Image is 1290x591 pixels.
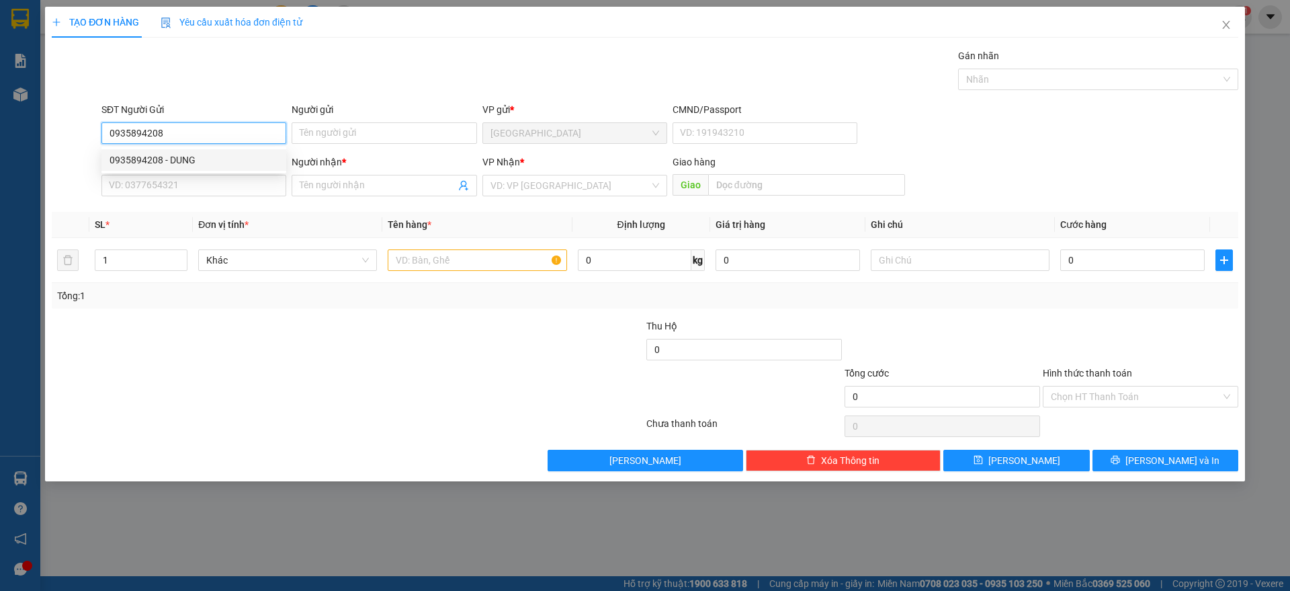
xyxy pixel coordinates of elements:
input: 0 [716,249,860,271]
span: Khác [206,250,369,270]
span: plus [52,17,61,27]
span: delete [806,455,816,466]
span: Tên hàng [388,219,431,230]
th: Ghi chú [865,212,1055,238]
div: VP gửi [482,102,667,117]
button: Close [1207,7,1245,44]
img: icon [161,17,171,28]
span: Giao [673,174,708,196]
span: VP Nhận [482,157,520,167]
span: Đơn vị tính [198,219,249,230]
div: Người nhận [292,155,476,169]
span: Yêu cầu xuất hóa đơn điện tử [161,17,302,28]
button: plus [1215,249,1233,271]
span: TẠO ĐƠN HÀNG [52,17,139,28]
b: [PERSON_NAME] [17,87,76,150]
span: kg [691,249,705,271]
div: 0935894208 - DUNG [101,149,286,171]
div: Người gửi [292,102,476,117]
div: 0935894208 - DUNG [110,153,278,167]
button: printer[PERSON_NAME] và In [1092,450,1238,471]
span: plus [1216,255,1232,266]
button: deleteXóa Thông tin [746,450,941,471]
span: Định lượng [617,219,665,230]
span: Cước hàng [1060,219,1107,230]
div: SĐT Người Gửi [101,102,286,117]
li: (c) 2017 [113,64,185,81]
img: logo.jpg [17,17,84,84]
span: Nha Trang [490,123,659,143]
span: printer [1111,455,1120,466]
div: CMND/Passport [673,102,857,117]
span: save [974,455,983,466]
span: [PERSON_NAME] [988,453,1060,468]
span: close [1221,19,1232,30]
label: Gán nhãn [958,50,999,61]
button: [PERSON_NAME] [548,450,743,471]
span: Giao hàng [673,157,716,167]
b: [DOMAIN_NAME] [113,51,185,62]
span: Giá trị hàng [716,219,765,230]
img: logo.jpg [146,17,178,49]
label: Hình thức thanh toán [1043,368,1132,379]
span: Tổng cước [845,368,889,379]
span: SL [95,219,105,230]
button: save[PERSON_NAME] [943,450,1089,471]
button: delete [57,249,79,271]
span: user-add [458,180,469,191]
b: BIÊN NHẬN GỬI HÀNG [87,19,129,106]
div: Chưa thanh toán [645,416,843,440]
input: Dọc đường [708,174,905,196]
input: VD: Bàn, Ghế [388,249,566,271]
span: [PERSON_NAME] [609,453,681,468]
span: Thu Hộ [646,321,677,331]
div: Tổng: 1 [57,288,498,303]
span: Xóa Thông tin [821,453,879,468]
span: [PERSON_NAME] và In [1125,453,1219,468]
input: Ghi Chú [871,249,1049,271]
